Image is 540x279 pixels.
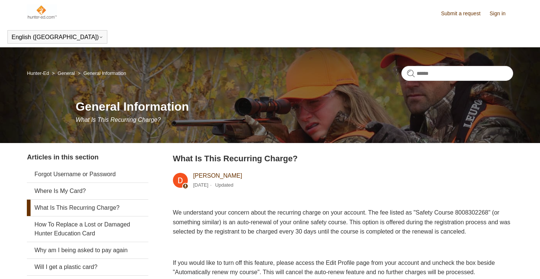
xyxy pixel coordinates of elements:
[441,10,488,18] a: Submit a request
[27,4,57,19] img: Hunter-Ed Help Center home page
[83,70,126,76] a: General Information
[27,200,148,216] a: What Is This Recurring Charge?
[50,70,76,76] li: General
[76,98,513,115] h1: General Information
[193,172,242,179] a: [PERSON_NAME]
[27,242,148,259] a: Why am I being asked to pay again
[27,183,148,199] a: Where Is My Card?
[173,152,513,165] h2: What Is This Recurring Charge?
[27,70,49,76] a: Hunter-Ed
[173,260,495,276] span: If you would like to turn off this feature, please access the Edit Profile page from your account...
[27,153,98,161] span: Articles in this section
[27,166,148,183] a: Forgot Username or Password
[401,66,513,81] input: Search
[173,209,511,235] span: We understand your concern about the recurring charge on your account. The fee listed as "Safety ...
[12,34,103,41] button: English ([GEOGRAPHIC_DATA])
[27,259,148,275] a: Will I get a plastic card?
[193,182,208,188] time: 03/04/2024, 10:48
[27,70,50,76] li: Hunter-Ed
[76,70,126,76] li: General Information
[215,182,233,188] li: Updated
[27,216,148,242] a: How To Replace a Lost or Damaged Hunter Education Card
[490,10,513,18] a: Sign in
[58,70,75,76] a: General
[76,117,161,123] span: What Is This Recurring Charge?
